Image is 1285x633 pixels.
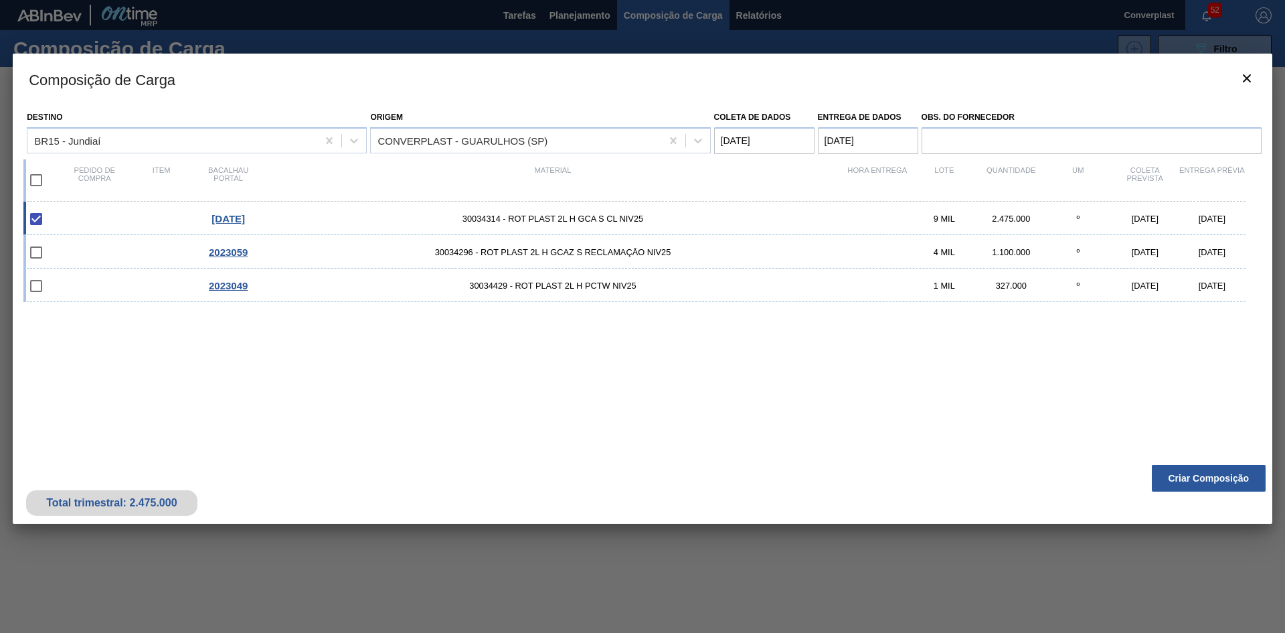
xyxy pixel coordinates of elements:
[29,72,175,88] font: Composição de Carga
[818,113,902,122] font: Entrega de dados
[208,166,248,182] font: Bacalhau Portal
[1132,214,1159,224] font: [DATE]
[435,247,671,257] font: 30034296 - ROT PLAST 2L H GCAZ S RECLAMAÇÃO NIV25
[153,166,171,174] font: Item
[1132,247,1159,257] font: [DATE]
[992,247,1030,257] font: 1.100.000
[847,166,907,174] font: Hora Entrega
[34,135,100,146] font: BR15 - Jundiaí
[1132,281,1159,291] font: [DATE]
[987,166,1035,174] font: Quantidade
[818,127,918,154] input: dd/mm/aaaa
[370,113,403,122] font: Origem
[262,281,844,291] span: 30034429 - ROT PLAST 2L H PCTW NIV25
[74,166,115,182] font: Pedido de compra
[992,214,1030,224] font: 2.475.000
[46,497,177,508] font: Total trimestral: 2.475.000
[1076,247,1080,257] font: º
[1199,247,1225,257] font: [DATE]
[195,280,262,291] div: Ir para o Pedido
[934,166,954,174] font: Lote
[209,247,248,258] font: 2023059
[469,281,636,291] font: 30034429 - ROT PLAST 2L H PCTW NIV25
[262,214,844,224] span: 30034314 - ROT PLAST 2L H GCA S CL NIV25
[195,213,262,224] div: Ir para o Pedido
[1199,281,1225,291] font: [DATE]
[996,281,1027,291] font: 327.000
[934,247,955,257] font: 4 MIL
[462,214,643,224] font: 30034314 - ROT PLAST 2L H GCA S CL NIV25
[1179,166,1245,174] font: Entrega Prévia
[1076,214,1080,224] font: º
[934,214,955,224] font: 9 MIL
[27,113,62,122] font: Destino
[1169,473,1250,484] font: Criar Composição
[195,247,262,258] div: Ir para o Pedido
[534,166,571,174] font: Material
[211,213,245,224] font: [DATE]
[934,281,955,291] font: 1 MIL
[1199,214,1225,224] font: [DATE]
[1127,166,1164,182] font: Coleta Prevista
[1072,166,1084,174] font: UM
[209,280,248,291] font: 2023049
[262,247,844,257] span: 30034296 - ROT PLAST 2L H GCAZ S RECLAMAÇÃO NIV25
[1076,281,1080,291] font: º
[1152,465,1266,492] button: Criar Composição
[922,113,1015,122] font: Obs. do Fornecedor
[714,113,791,122] font: Coleta de dados
[714,127,815,154] input: dd/mm/aaaa
[377,135,547,146] font: CONVERPLAST - GUARULHOS (SP)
